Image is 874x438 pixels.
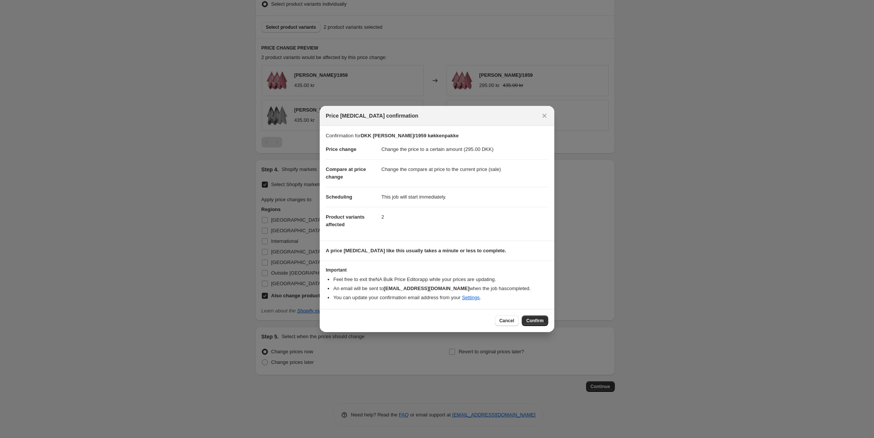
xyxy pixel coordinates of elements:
[522,315,548,326] button: Confirm
[495,315,519,326] button: Cancel
[539,110,550,121] button: Close
[326,214,365,227] span: Product variants affected
[381,140,548,159] dd: Change the price to a certain amount (295.00 DKK)
[381,187,548,207] dd: This job will start immediately.
[326,146,356,152] span: Price change
[384,286,470,291] b: [EMAIL_ADDRESS][DOMAIN_NAME]
[326,267,548,273] h3: Important
[326,194,352,200] span: Scheduling
[326,166,366,180] span: Compare at price change
[381,207,548,227] dd: 2
[361,133,459,138] b: DKK [PERSON_NAME]/1959 køkkenpakke
[526,318,544,324] span: Confirm
[333,285,548,292] li: An email will be sent to when the job has completed .
[326,248,506,253] b: A price [MEDICAL_DATA] like this usually takes a minute or less to complete.
[326,112,418,120] span: Price [MEDICAL_DATA] confirmation
[326,132,548,140] p: Confirmation for
[333,276,548,283] li: Feel free to exit the NA Bulk Price Editor app while your prices are updating.
[381,159,548,179] dd: Change the compare at price to the current price (sale)
[462,295,480,300] a: Settings
[333,294,548,301] li: You can update your confirmation email address from your .
[499,318,514,324] span: Cancel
